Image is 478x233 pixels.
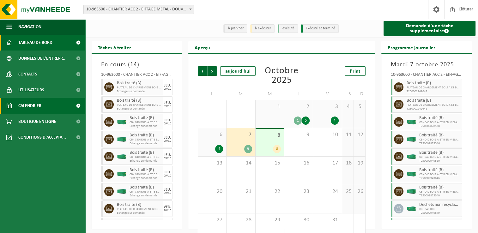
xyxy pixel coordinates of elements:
span: T250002949647 [407,90,460,93]
span: CB - C40 BOIS A ET B EN MELANGE RED2-2025-URWR002 [419,155,460,159]
span: Print [350,69,360,74]
span: Echange sur demande [117,90,161,93]
img: HK-XC-40-GN-00 [407,154,416,159]
img: HK-XC-40-GN-00 [407,120,416,124]
span: Echange sur demande [130,142,161,146]
span: Bois traité (B) [130,150,161,155]
span: CB - C40 BOIS A ET B EN MELANGE RED2-2025-URWR002 [419,121,460,124]
a: Demande d'une tâche supplémentaire [384,21,475,36]
span: 21 [230,188,252,195]
div: JEU. [164,101,171,105]
div: 8 [273,145,281,153]
div: VEN. [164,205,171,209]
span: Données de l'entrepr... [18,51,67,66]
div: 09/10 [164,157,171,160]
img: HK-XC-40-GN-00 [407,206,416,211]
span: PLATEAU DE CHARGEMENT BOIS A ET B EN MELG. RED2-2025-URWR002 [117,103,161,107]
span: Bois traité (B) [130,185,161,190]
span: 16 [287,160,310,167]
span: 2 [287,103,310,110]
span: Echange sur demande [130,124,161,128]
h3: Mardi 7 octobre 2025 [391,60,462,69]
span: 12 [357,131,362,138]
span: Calendrier [18,98,41,114]
div: JEU. [164,84,171,87]
li: exécuté [278,24,298,33]
span: Conditions d'accepta... [18,129,66,145]
span: T250002949646 [419,176,460,180]
div: 4 [331,116,339,125]
h2: Aperçu [188,41,216,53]
li: à exécuter [250,24,275,33]
span: 26 [357,188,362,195]
div: 1 [294,116,302,125]
td: L [198,88,227,100]
span: 17 [316,160,338,167]
span: 8 [259,132,281,139]
div: aujourd'hui [220,66,256,76]
span: 5 [357,103,362,110]
div: 10-963600 - CHANTIER ACC 2 - EIFFAGE METAL - DOUVRIN [101,73,172,79]
span: 30 [287,217,310,224]
span: CB - C40 BOIS A ET B EN MELANGE RED2-2025-URWR002 [130,121,161,124]
span: Echange sur demande [130,194,161,198]
div: 10-963600 - CHANTIER ACC 2 - EIFFAGE METAL - DOUVRIN [391,73,462,79]
span: CB - C40 DIB [419,207,460,211]
span: T250002878538 [419,124,460,128]
td: J [284,88,313,100]
span: Précédent [198,66,207,76]
span: Navigation [18,19,41,35]
span: 10-963600 - CHANTIER ACC 2 - EIFFAGE METAL - DOUVRIN [83,5,194,14]
span: Bois traité (B) [407,81,460,86]
span: Echange sur demande [117,107,161,111]
span: PLATEAU DE CHARGEMENT BOIS A ET B EN MELG. RED2-2025-URWR002 [117,207,161,211]
td: M [227,88,255,100]
span: 19 [357,160,362,167]
span: 14 [130,62,137,68]
h2: Tâches à traiter [92,41,137,53]
span: Bois traité (B) [419,185,460,190]
span: 18 [345,160,350,167]
span: Bois traité (B) [419,116,460,121]
span: Tableau de bord [18,35,52,51]
a: Print [345,66,366,76]
span: 28 [230,217,252,224]
li: Exécuté et terminé [301,24,339,33]
span: CB - C40 BOIS A ET B EN MELANGE RED2-2025-URWR002 [130,173,161,176]
div: 09/10 [164,122,171,125]
span: 31 [316,217,338,224]
div: JEU. [164,170,171,174]
div: 09/10 [164,105,171,108]
img: HK-XC-40-GN-00 [117,137,126,142]
img: HK-XC-40-GN-00 [117,189,126,194]
span: PLATEAU DE CHARGEMENT BOIS A ET B EN MELG. RED2-2025-URWR002 [407,86,460,90]
img: HK-XC-40-GN-00 [117,154,126,159]
span: Echange sur demande [130,176,161,180]
div: JEU. [164,136,171,140]
span: 27 [201,217,223,224]
span: CB - C40 BOIS A ET B EN MELANGE RED2-2025-URWR002 [419,190,460,194]
div: 4 [215,145,223,153]
span: Echange sur demande [130,159,161,163]
span: T250002949649 [419,211,460,215]
span: 7 [230,131,252,138]
img: HK-XC-40-GN-00 [407,172,416,176]
span: CB - C40 BOIS A ET B EN MELANGE RED2-2025-URWR002 [130,155,161,159]
div: 09/10 [164,87,171,91]
div: JEU. [164,153,171,157]
td: V [313,88,342,100]
span: 3 [316,103,338,110]
div: Octobre 2025 [256,66,307,85]
span: Utilisateurs [18,82,44,98]
div: 09/10 [164,192,171,195]
h3: En cours ( ) [101,60,172,69]
span: PLATEAU DE CHARGEMENT BOIS A ET B EN MELG. RED2-2025-URWR002 [117,86,161,90]
span: CB - C40 BOIS A ET B EN MELANGE RED2-2025-URWR002 [419,138,460,142]
span: 6 [201,131,223,138]
td: M [256,88,284,100]
span: Bois traité (B) [419,150,460,155]
div: JEU. [164,188,171,192]
span: 9 [287,131,310,138]
span: T250002878546 [419,142,460,146]
span: Bois traité (B) [130,116,161,121]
